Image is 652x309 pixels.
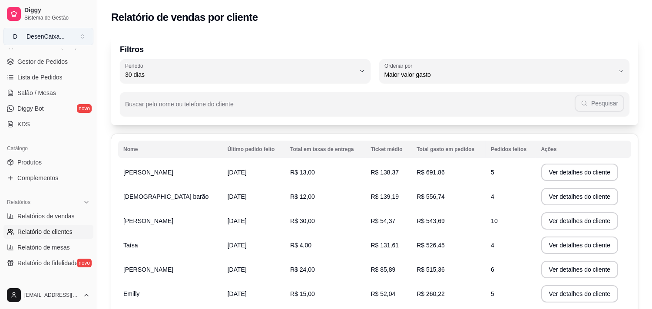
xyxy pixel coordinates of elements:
[541,237,619,254] button: Ver detalhes do cliente
[125,70,355,79] span: 30 dias
[123,266,173,273] span: [PERSON_NAME]
[371,290,396,297] span: R$ 52,04
[7,199,30,206] span: Relatórios
[417,266,445,273] span: R$ 515,36
[3,55,93,69] a: Gestor de Pedidos
[491,290,494,297] span: 5
[3,256,93,270] a: Relatório de fidelidadenovo
[123,242,138,249] span: Taísa
[384,70,614,79] span: Maior valor gasto
[384,62,415,69] label: Ordenar por
[17,174,58,182] span: Complementos
[3,102,93,115] a: Diggy Botnovo
[290,193,315,200] span: R$ 12,00
[17,73,63,82] span: Lista de Pedidos
[123,169,173,176] span: [PERSON_NAME]
[3,225,93,239] a: Relatório de clientes
[491,169,494,176] span: 5
[541,188,619,205] button: Ver detalhes do cliente
[3,117,93,131] a: KDS
[290,169,315,176] span: R$ 13,00
[417,242,445,249] span: R$ 526,45
[3,86,93,100] a: Salão / Mesas
[3,240,93,254] a: Relatório de mesas
[17,227,73,236] span: Relatório de clientes
[3,141,93,155] div: Catálogo
[24,292,79,299] span: [EMAIL_ADDRESS][DOMAIN_NAME]
[125,103,575,112] input: Buscar pelo nome ou telefone do cliente
[541,212,619,230] button: Ver detalhes do cliente
[486,141,536,158] th: Pedidos feitos
[125,62,146,69] label: Período
[120,43,629,56] p: Filtros
[17,243,70,252] span: Relatório de mesas
[3,28,93,45] button: Select a team
[371,193,399,200] span: R$ 139,19
[17,259,78,267] span: Relatório de fidelidade
[417,169,445,176] span: R$ 691,86
[3,3,93,24] a: DiggySistema de Gestão
[541,261,619,278] button: Ver detalhes do cliente
[417,217,445,224] span: R$ 543,69
[3,171,93,185] a: Complementos
[417,193,445,200] span: R$ 556,74
[3,280,93,294] div: Gerenciar
[541,164,619,181] button: Ver detalhes do cliente
[290,242,311,249] span: R$ 4,00
[17,89,56,97] span: Salão / Mesas
[366,141,412,158] th: Ticket médio
[290,217,315,224] span: R$ 30,00
[3,155,93,169] a: Produtos
[3,209,93,223] a: Relatórios de vendas
[123,193,209,200] span: [DEMOGRAPHIC_DATA] barão
[24,14,90,21] span: Sistema de Gestão
[491,193,494,200] span: 4
[285,141,366,158] th: Total em taxas de entrega
[26,32,65,41] div: DesenCaixa ...
[123,290,139,297] span: Emilly
[371,266,396,273] span: R$ 85,89
[371,169,399,176] span: R$ 138,37
[17,57,68,66] span: Gestor de Pedidos
[118,141,222,158] th: Nome
[290,266,315,273] span: R$ 24,00
[417,290,445,297] span: R$ 260,22
[17,158,42,167] span: Produtos
[536,141,631,158] th: Ações
[228,242,247,249] span: [DATE]
[411,141,486,158] th: Total gasto em pedidos
[228,266,247,273] span: [DATE]
[17,120,30,128] span: KDS
[24,7,90,14] span: Diggy
[11,32,20,41] span: D
[222,141,285,158] th: Último pedido feito
[17,212,75,220] span: Relatórios de vendas
[371,242,399,249] span: R$ 131,61
[491,217,498,224] span: 10
[541,285,619,302] button: Ver detalhes do cliente
[371,217,396,224] span: R$ 54,37
[491,242,494,249] span: 4
[228,169,247,176] span: [DATE]
[228,290,247,297] span: [DATE]
[111,10,258,24] h2: Relatório de vendas por cliente
[120,59,371,83] button: Período30 dias
[379,59,630,83] button: Ordenar porMaior valor gasto
[123,217,173,224] span: [PERSON_NAME]
[228,217,247,224] span: [DATE]
[3,285,93,306] button: [EMAIL_ADDRESS][DOMAIN_NAME]
[290,290,315,297] span: R$ 15,00
[228,193,247,200] span: [DATE]
[17,104,44,113] span: Diggy Bot
[491,266,494,273] span: 6
[3,70,93,84] a: Lista de Pedidos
